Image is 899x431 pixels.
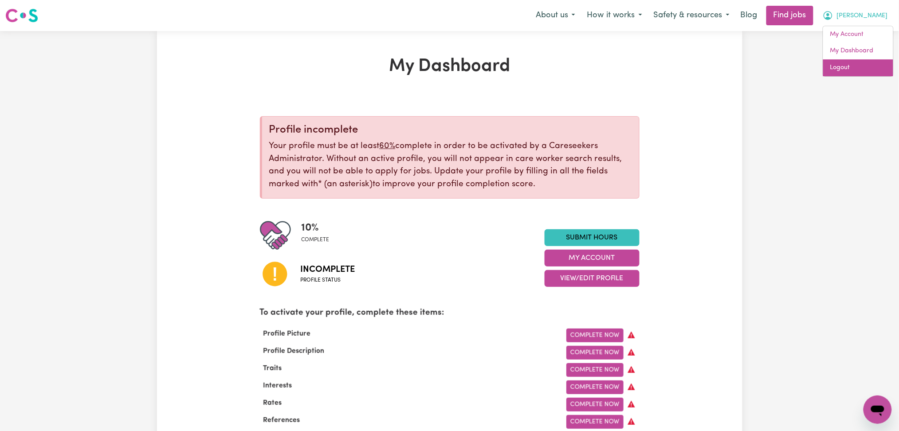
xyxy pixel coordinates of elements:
[260,56,640,77] h1: My Dashboard
[566,329,624,342] a: Complete Now
[581,6,648,25] button: How it works
[302,236,330,244] span: complete
[380,142,396,150] u: 60%
[318,180,373,188] span: an asterisk
[5,5,38,26] a: Careseekers logo
[766,6,813,25] a: Find jobs
[566,346,624,360] a: Complete Now
[545,250,640,266] button: My Account
[5,8,38,24] img: Careseekers logo
[530,6,581,25] button: About us
[817,6,894,25] button: My Account
[545,270,640,287] button: View/Edit Profile
[301,263,355,276] span: Incomplete
[823,59,893,76] a: Logout
[823,43,893,59] a: My Dashboard
[735,6,763,25] a: Blog
[260,348,328,355] span: Profile Description
[823,26,894,77] div: My Account
[864,396,892,424] iframe: Button to launch messaging window
[566,415,624,429] a: Complete Now
[566,398,624,411] a: Complete Now
[260,382,296,389] span: Interests
[302,220,330,236] span: 10 %
[260,400,286,407] span: Rates
[545,229,640,246] a: Submit Hours
[269,140,632,191] p: Your profile must be at least complete in order to be activated by a Careseekers Administrator. W...
[260,417,304,424] span: References
[260,330,314,337] span: Profile Picture
[269,124,632,137] div: Profile incomplete
[566,380,624,394] a: Complete Now
[648,6,735,25] button: Safety & resources
[823,26,893,43] a: My Account
[260,365,286,372] span: Traits
[302,220,337,251] div: Profile completeness: 10%
[566,363,624,377] a: Complete Now
[837,11,888,21] span: [PERSON_NAME]
[260,307,640,320] p: To activate your profile, complete these items:
[301,276,355,284] span: Profile status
